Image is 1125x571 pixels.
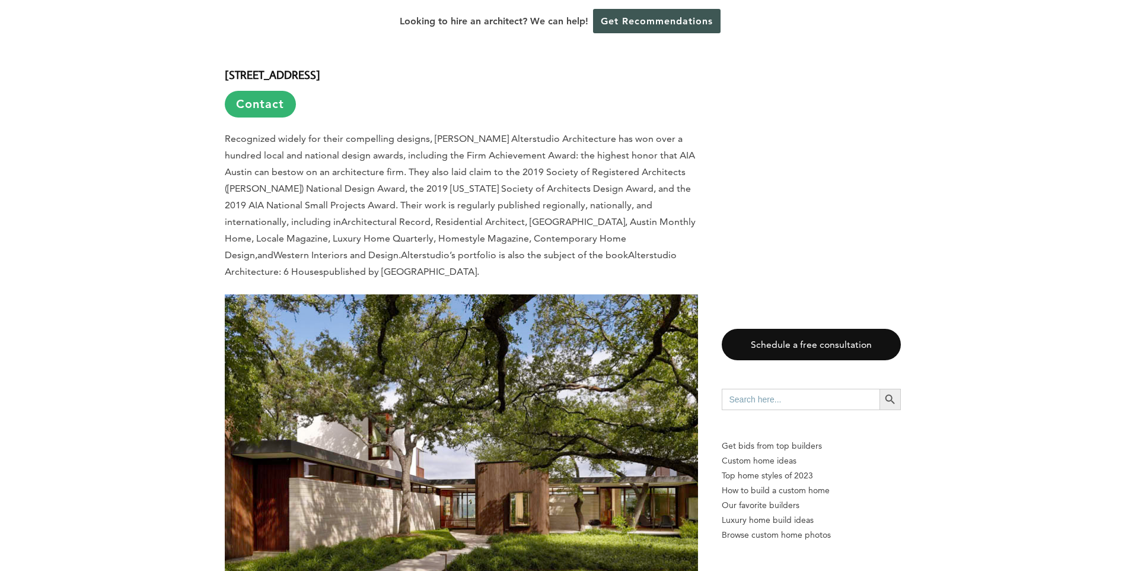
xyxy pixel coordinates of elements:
[225,131,698,280] p: Recognized widely for their compelling designs, [PERSON_NAME] Alterstudio Architecture has won ov...
[722,439,901,453] p: Get bids from top builders
[722,528,901,543] a: Browse custom home photos
[593,9,721,33] a: Get Recommendations
[884,393,897,406] svg: Search
[225,55,698,118] h4: [STREET_ADDRESS]
[722,453,901,468] a: Custom home ideas
[722,389,879,410] input: Search here...
[722,483,901,498] a: How to build a custom home
[722,498,901,513] a: Our favorite builders
[273,249,401,261] i: Western Interiors and Design.
[722,329,901,360] a: Schedule a free consultation
[722,513,901,528] a: Luxury home build ideas
[897,486,1111,557] iframe: Drift Widget Chat Controller
[225,91,296,118] a: Contact
[722,468,901,483] a: Top home styles of 2023
[225,249,677,277] i: Alterstudio Architecture: 6 Houses
[225,216,696,261] i: Architectural Record, Residential Architect, [GEOGRAPHIC_DATA], Austin Monthly Home, Locale Magaz...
